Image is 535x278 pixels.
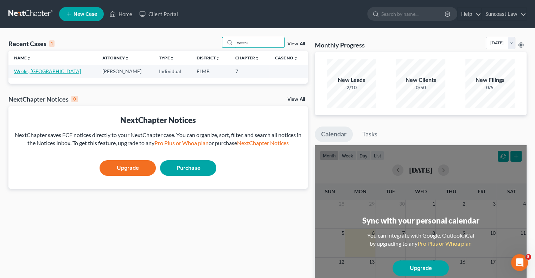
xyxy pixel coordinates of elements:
h3: Monthly Progress [315,41,365,49]
div: NextChapter Notices [14,115,302,125]
a: NextChapter Notices [237,140,288,146]
div: 0/5 [465,84,515,91]
a: Purchase [160,160,216,176]
i: unfold_more [27,56,31,60]
td: FLMB [191,65,230,78]
td: [PERSON_NAME] [97,65,154,78]
a: Upgrade [393,260,449,276]
i: unfold_more [255,56,259,60]
div: 1 [49,40,55,47]
a: Help [458,8,481,20]
i: unfold_more [125,56,129,60]
a: Calendar [315,127,353,142]
a: Home [106,8,136,20]
a: Upgrade [100,160,156,176]
a: Chapterunfold_more [235,55,259,60]
a: View All [287,97,305,102]
div: New Clients [396,76,445,84]
a: View All [287,41,305,46]
div: Sync with your personal calendar [362,215,479,226]
div: You can integrate with Google, Outlook, iCal by upgrading to any [364,232,477,248]
input: Search by name... [235,37,284,47]
a: Attorneyunfold_more [102,55,129,60]
div: 2/10 [327,84,376,91]
div: NextChapter saves ECF notices directly to your NextChapter case. You can organize, sort, filter, ... [14,131,302,147]
a: Case Nounfold_more [275,55,298,60]
iframe: Intercom live chat [511,254,528,271]
td: Individual [153,65,191,78]
a: Weeks, [GEOGRAPHIC_DATA] [14,68,81,74]
a: Pro Plus or Whoa plan [154,140,208,146]
div: 0/50 [396,84,445,91]
td: 7 [230,65,269,78]
a: Typeunfold_more [159,55,174,60]
a: Suncoast Law [482,8,526,20]
i: unfold_more [293,56,298,60]
a: Pro Plus or Whoa plan [418,240,472,247]
a: Tasks [356,127,384,142]
div: NextChapter Notices [8,95,78,103]
i: unfold_more [170,56,174,60]
div: New Filings [465,76,515,84]
div: 0 [71,96,78,102]
i: unfold_more [216,56,220,60]
a: Client Portal [136,8,181,20]
a: Districtunfold_more [197,55,220,60]
a: Nameunfold_more [14,55,31,60]
div: Recent Cases [8,39,55,48]
input: Search by name... [381,7,446,20]
div: New Leads [327,76,376,84]
span: 5 [526,254,531,260]
span: New Case [74,12,97,17]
